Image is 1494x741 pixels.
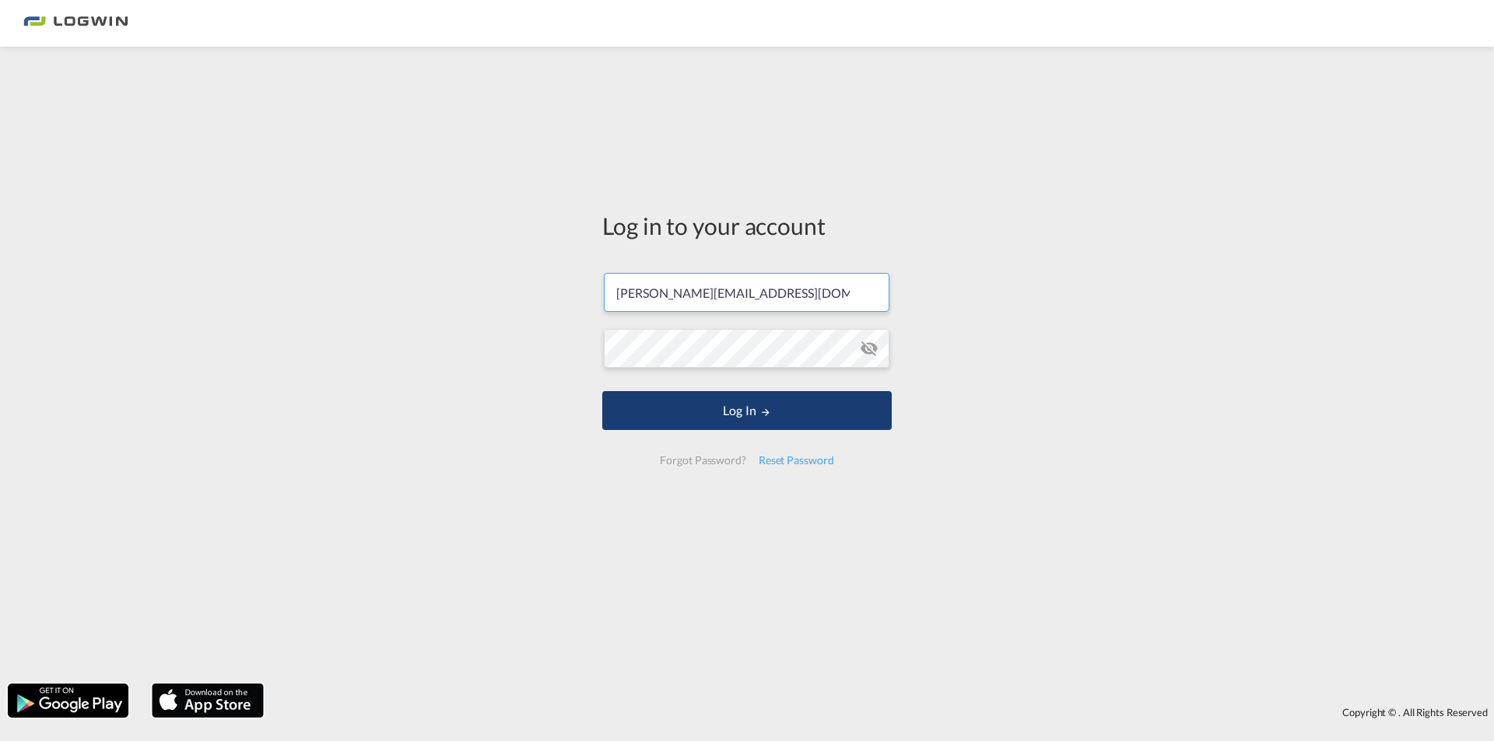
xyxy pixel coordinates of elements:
button: LOGIN [602,391,892,430]
img: google.png [6,682,130,719]
img: apple.png [150,682,265,719]
input: Enter email/phone number [604,273,889,312]
div: Copyright © . All Rights Reserved [272,699,1494,725]
div: Reset Password [752,446,840,474]
md-icon: icon-eye-off [860,339,879,358]
div: Forgot Password? [654,446,752,474]
img: bc73a0e0d8c111efacd525e4c8ad7d32.png [23,6,128,41]
div: Log in to your account [602,209,892,242]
